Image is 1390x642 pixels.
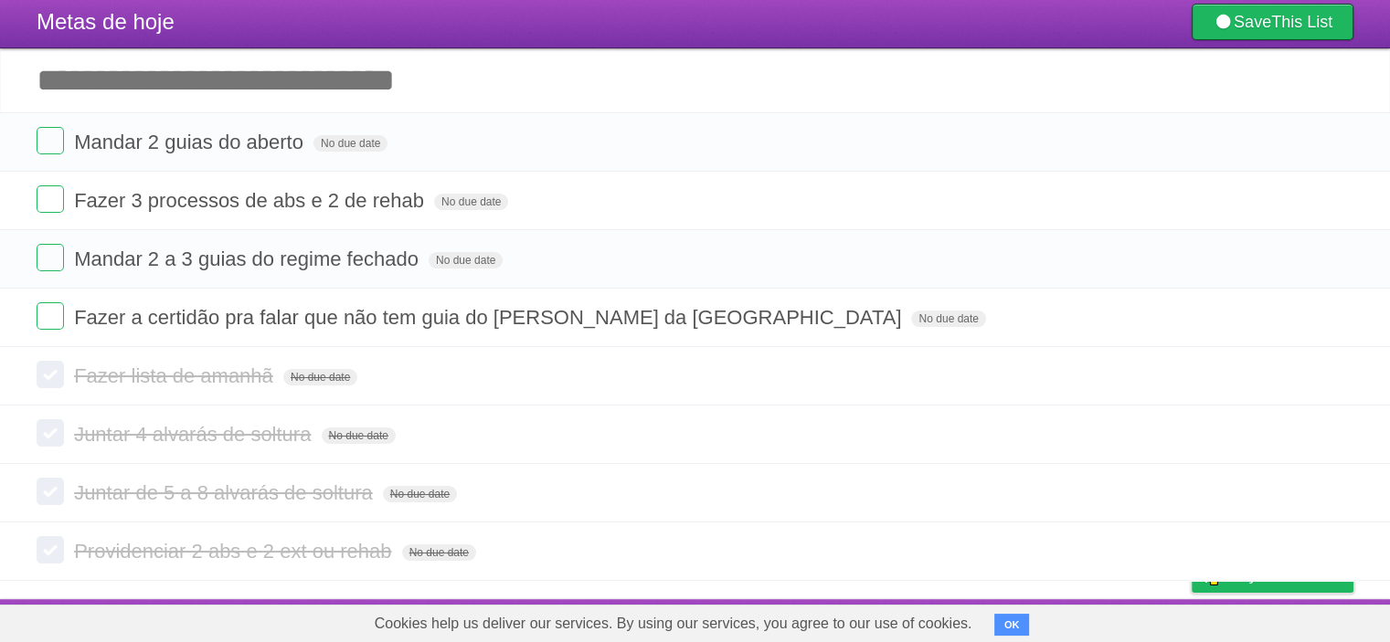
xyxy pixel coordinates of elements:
a: About [949,604,987,638]
b: This List [1271,13,1332,31]
span: Juntar de 5 a 8 alvarás de soltura [74,481,377,504]
span: No due date [313,135,387,152]
span: Providenciar 2 abs e 2 ext ou rehab [74,540,396,563]
span: Juntar 4 alvarás de soltura [74,423,315,446]
label: Done [37,127,64,154]
span: No due date [911,310,985,327]
label: Done [37,361,64,388]
span: Metas de hoje [37,9,175,34]
label: Done [37,244,64,271]
span: No due date [383,486,457,502]
span: No due date [402,544,476,561]
a: SaveThis List [1192,4,1353,40]
label: Done [37,302,64,330]
span: Buy me a coffee [1230,560,1344,592]
span: Mandar 2 a 3 guias do regime fechado [74,247,423,270]
span: No due date [429,252,503,268]
span: Cookies help us deliver our services. By using our services, you agree to our use of cookies. [356,605,991,642]
a: Privacy [1168,604,1215,638]
label: Done [37,419,64,447]
span: Fazer 3 processos de abs e 2 de rehab [74,189,429,212]
span: No due date [322,427,396,444]
span: Fazer a certidão pra falar que não tem guia do [PERSON_NAME] da [GEOGRAPHIC_DATA] [74,306,906,329]
a: Suggest a feature [1238,604,1353,638]
a: Terms [1106,604,1146,638]
button: OK [994,614,1030,636]
label: Done [37,478,64,505]
span: Fazer lista de amanhã [74,364,278,387]
span: No due date [283,369,357,385]
label: Done [37,185,64,213]
label: Done [37,536,64,563]
a: Developers [1009,604,1083,638]
span: Mandar 2 guias do aberto [74,131,308,153]
span: No due date [434,194,508,210]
